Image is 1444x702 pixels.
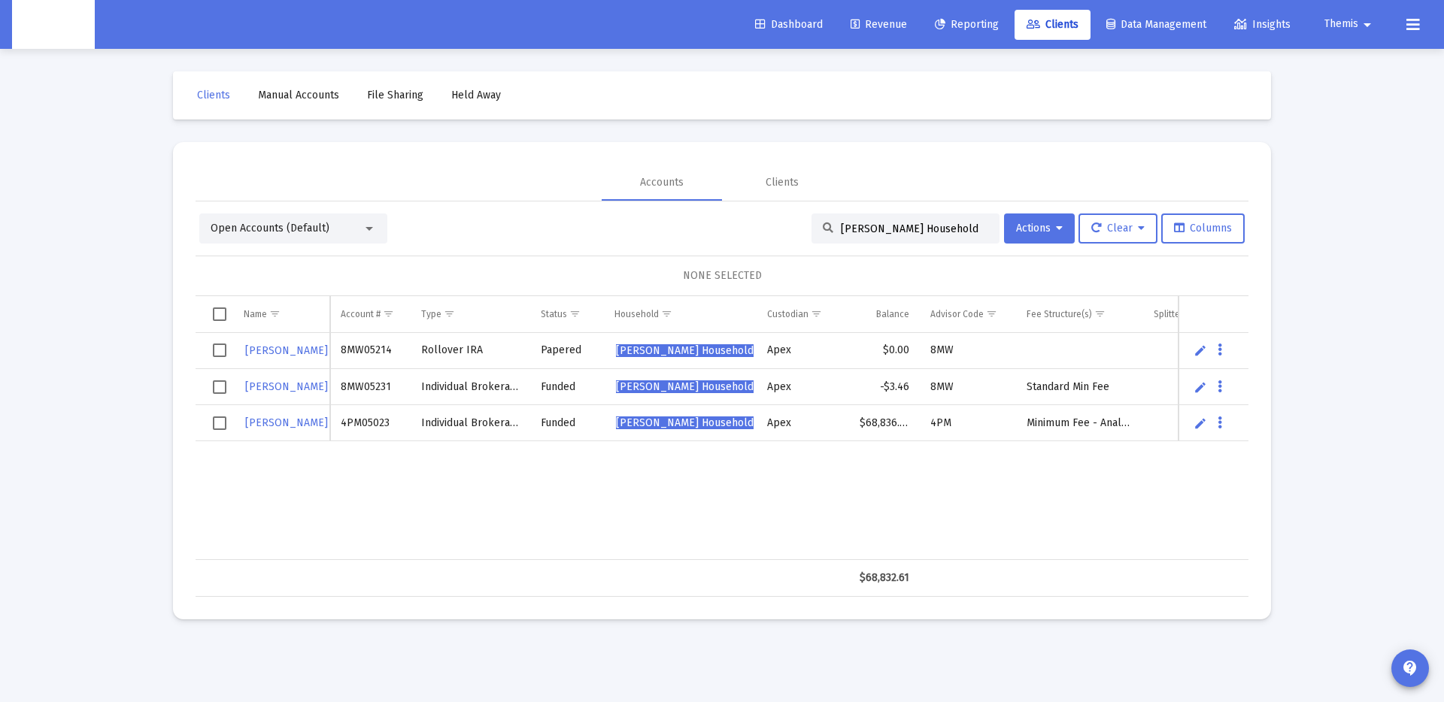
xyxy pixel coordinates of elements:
td: Column Fee Structure(s) [1016,296,1143,332]
span: Show filter options for column 'Type' [444,308,455,319]
td: 8MW [920,333,1016,369]
a: [PERSON_NAME] Household [614,412,755,434]
mat-icon: arrow_drop_down [1358,10,1376,40]
a: [PERSON_NAME] [244,412,329,434]
div: Accounts [640,175,684,190]
span: Held Away [451,89,501,101]
span: Show filter options for column 'Custodian' [811,308,822,319]
td: Column Balance [849,296,921,332]
div: Funded [541,416,594,431]
div: Name [244,308,267,320]
span: Themis [1324,18,1358,31]
div: Select row [213,416,226,430]
td: Column Advisor Code [920,296,1016,332]
td: Column Account # [330,296,410,332]
td: Individual Brokerage [411,369,530,405]
div: Funded [541,380,594,395]
div: Select row [213,380,226,394]
td: Column Splitter(s) [1143,296,1235,332]
td: Column Household [604,296,757,332]
span: Clear [1091,222,1145,235]
td: Minimum Fee - Analog [1016,405,1143,441]
div: Status [541,308,567,320]
span: Reporting [935,18,999,31]
div: Fee Structure(s) [1027,308,1092,320]
td: 4PM05023 [330,405,410,441]
td: Column Type [411,296,530,332]
div: Custodian [767,308,808,320]
mat-icon: contact_support [1401,659,1419,677]
td: 8MW [920,369,1016,405]
div: Papered [541,343,594,358]
span: Data Management [1106,18,1206,31]
div: Data grid [196,296,1248,597]
span: Actions [1016,222,1063,235]
span: Manual Accounts [258,89,339,101]
span: Insights [1234,18,1291,31]
div: Account # [341,308,381,320]
a: Insights [1222,10,1303,40]
div: Balance [876,308,909,320]
span: Show filter options for column 'Advisor Code' [986,308,997,319]
span: [PERSON_NAME] [245,344,328,357]
td: Apex [757,369,848,405]
a: Data Management [1094,10,1218,40]
span: File Sharing [367,89,423,101]
span: Show filter options for column 'Status' [569,308,581,319]
a: [PERSON_NAME] Household [614,339,755,362]
span: [PERSON_NAME] Household [616,380,754,393]
a: Edit [1194,416,1207,430]
a: Clients [185,80,242,110]
button: Columns [1161,213,1245,244]
div: Select all [213,307,226,321]
td: $0.00 [849,333,921,369]
span: Revenue [851,18,907,31]
span: Show filter options for column 'Name' [269,308,281,319]
div: Household [614,308,659,320]
td: 4PM [920,405,1016,441]
span: Show filter options for column 'Account #' [383,308,394,319]
td: Column Status [530,296,605,332]
a: Clients [1015,10,1091,40]
td: Column Custodian [757,296,848,332]
td: -$3.46 [849,369,921,405]
span: [PERSON_NAME] [245,416,328,429]
div: NONE SELECTED [208,268,1236,283]
td: 8MW05214 [330,333,410,369]
span: [PERSON_NAME] [245,380,328,393]
div: Clients [766,175,799,190]
a: [PERSON_NAME] [244,376,329,398]
span: Clients [1027,18,1078,31]
button: Actions [1004,213,1075,244]
div: $68,832.61 [860,570,910,586]
td: Apex [757,405,848,441]
a: Edit [1194,380,1207,394]
a: Dashboard [743,10,835,40]
span: Show filter options for column 'Fee Structure(s)' [1094,308,1106,319]
td: Individual Brokerage [411,405,530,441]
td: Apex [757,333,848,369]
a: Held Away [439,80,513,110]
td: $68,836.07 [849,405,921,441]
a: [PERSON_NAME] Household [614,376,755,398]
button: Themis [1306,9,1394,39]
span: Dashboard [755,18,823,31]
a: Revenue [839,10,919,40]
button: Clear [1078,213,1157,244]
img: Dashboard [23,10,83,40]
td: 8MW05231 [330,369,410,405]
input: Search [841,222,988,235]
a: Manual Accounts [246,80,351,110]
span: Columns [1174,222,1232,235]
td: Standard Min Fee [1016,369,1143,405]
span: Show filter options for column 'Household' [661,308,672,319]
span: Clients [197,89,230,101]
div: Splitter(s) [1154,308,1194,320]
a: Edit [1194,343,1207,357]
td: Column Name [233,296,330,332]
span: Open Accounts (Default) [211,222,329,235]
div: Advisor Code [930,308,984,320]
div: Type [421,308,441,320]
td: Rollover IRA [411,333,530,369]
a: File Sharing [355,80,435,110]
